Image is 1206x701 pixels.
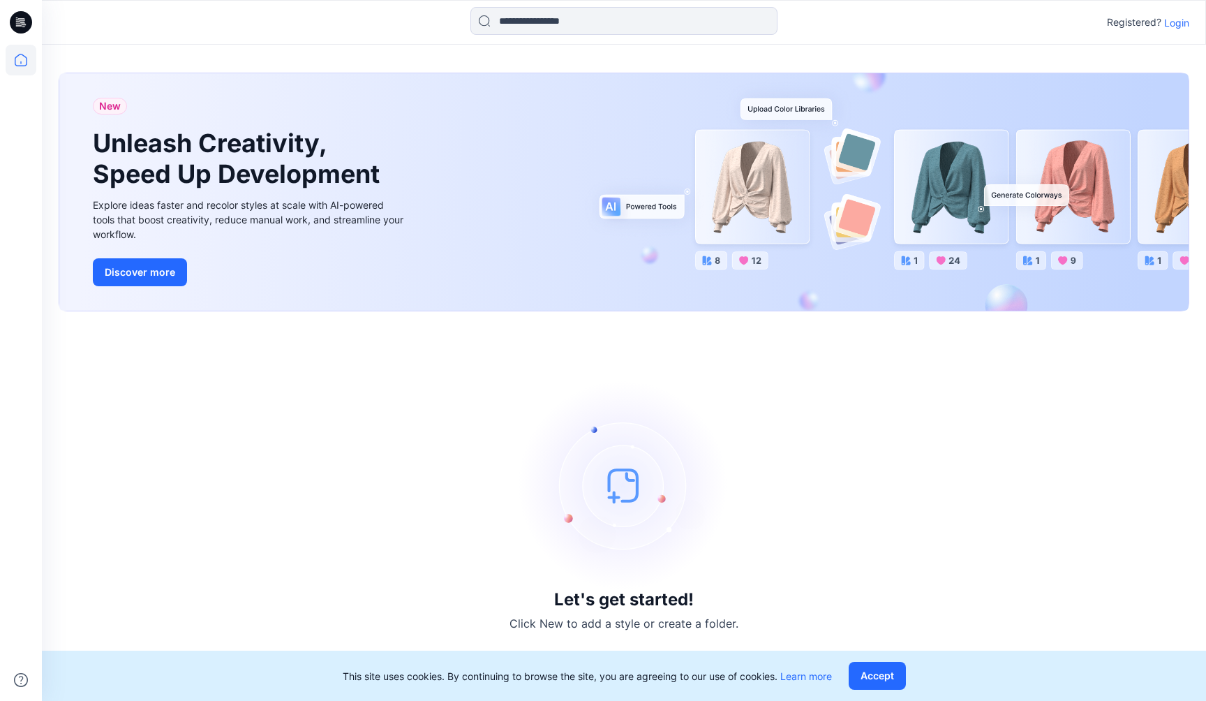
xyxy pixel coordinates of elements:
[554,590,694,610] h3: Let's get started!
[93,258,187,286] button: Discover more
[849,662,906,690] button: Accept
[780,670,832,682] a: Learn more
[343,669,832,684] p: This site uses cookies. By continuing to browse the site, you are agreeing to our use of cookies.
[509,615,738,632] p: Click New to add a style or create a folder.
[519,381,729,590] img: empty-state-image.svg
[93,128,386,189] h1: Unleash Creativity, Speed Up Development
[99,98,121,115] span: New
[93,258,407,286] a: Discover more
[93,198,407,242] div: Explore ideas faster and recolor styles at scale with AI-powered tools that boost creativity, red...
[1164,15,1189,30] p: Login
[1107,14,1161,31] p: Registered?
